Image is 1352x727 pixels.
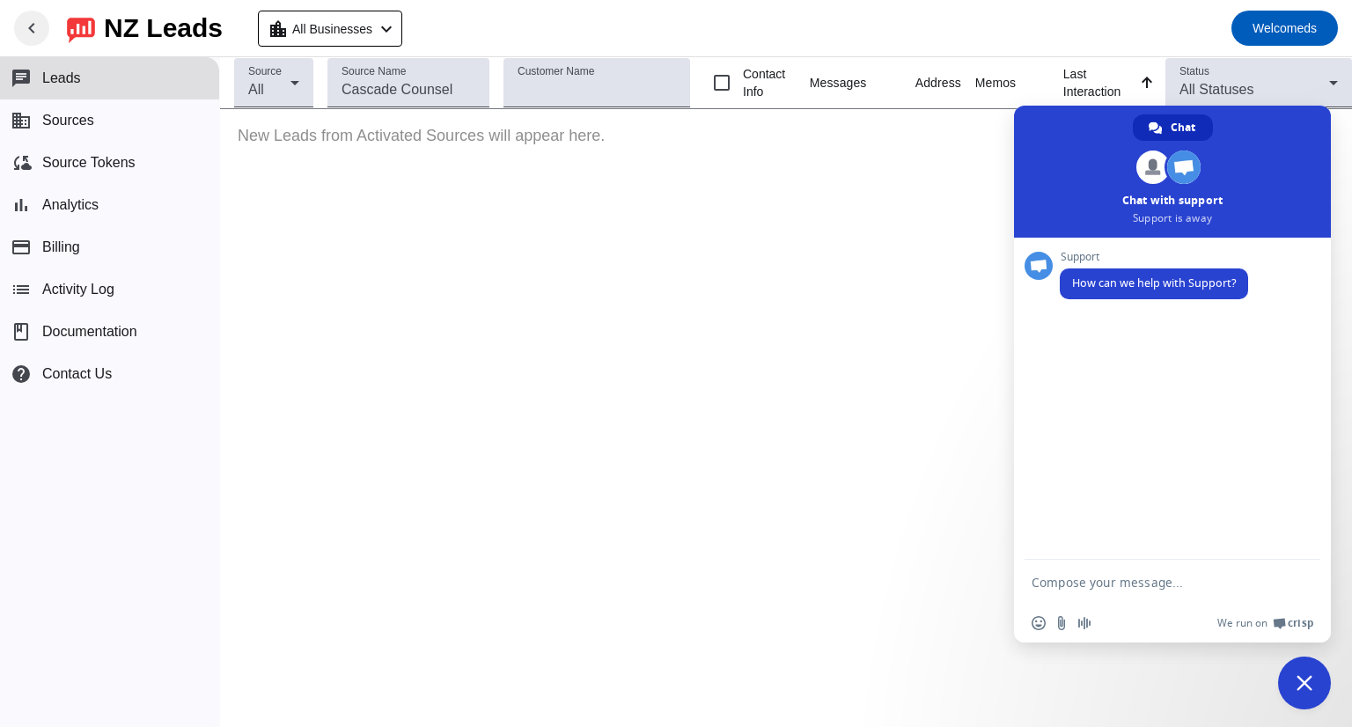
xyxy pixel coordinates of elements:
[1179,82,1253,97] span: All Statuses
[268,18,289,40] mat-icon: location_city
[1278,657,1331,709] div: Close chat
[258,11,402,47] button: All Businesses
[1032,616,1046,630] span: Insert an emoji
[11,321,32,342] span: book
[104,16,223,40] div: NZ Leads
[376,18,397,40] mat-icon: chevron_left
[1063,65,1137,100] div: Last Interaction
[11,152,32,173] mat-icon: cloud_sync
[11,68,32,89] mat-icon: chat
[11,363,32,385] mat-icon: help
[1231,11,1338,46] button: Welcomeds
[342,66,406,77] mat-label: Source Name
[11,110,32,131] mat-icon: business
[292,17,372,41] span: All Businesses
[42,197,99,213] span: Analytics
[11,195,32,216] mat-icon: bar_chart
[42,366,112,382] span: Contact Us
[1060,251,1248,263] span: Support
[810,57,915,109] th: Messages
[1217,616,1313,630] a: We run onCrisp
[342,79,475,100] input: Cascade Counsel
[42,155,136,171] span: Source Tokens
[1253,21,1304,35] span: Welcome
[248,66,282,77] mat-label: Source
[1217,616,1267,630] span: We run on
[220,109,1352,163] p: New Leads from Activated Sources will appear here.
[1253,16,1317,40] span: ds
[1133,114,1213,141] div: Chat
[1054,616,1069,630] span: Send a file
[11,279,32,300] mat-icon: list
[1072,275,1236,290] span: How can we help with Support?
[518,66,594,77] mat-label: Customer Name
[1171,114,1195,141] span: Chat
[739,65,796,100] label: Contact Info
[1077,616,1091,630] span: Audio message
[1032,575,1275,591] textarea: Compose your message...
[915,57,975,109] th: Address
[67,13,95,43] img: logo
[975,57,1063,109] th: Memos
[1288,616,1313,630] span: Crisp
[248,82,264,97] span: All
[1179,66,1209,77] mat-label: Status
[42,324,137,340] span: Documentation
[11,237,32,258] mat-icon: payment
[42,113,94,129] span: Sources
[21,18,42,39] mat-icon: chevron_left
[42,239,80,255] span: Billing
[42,282,114,297] span: Activity Log
[42,70,81,86] span: Leads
